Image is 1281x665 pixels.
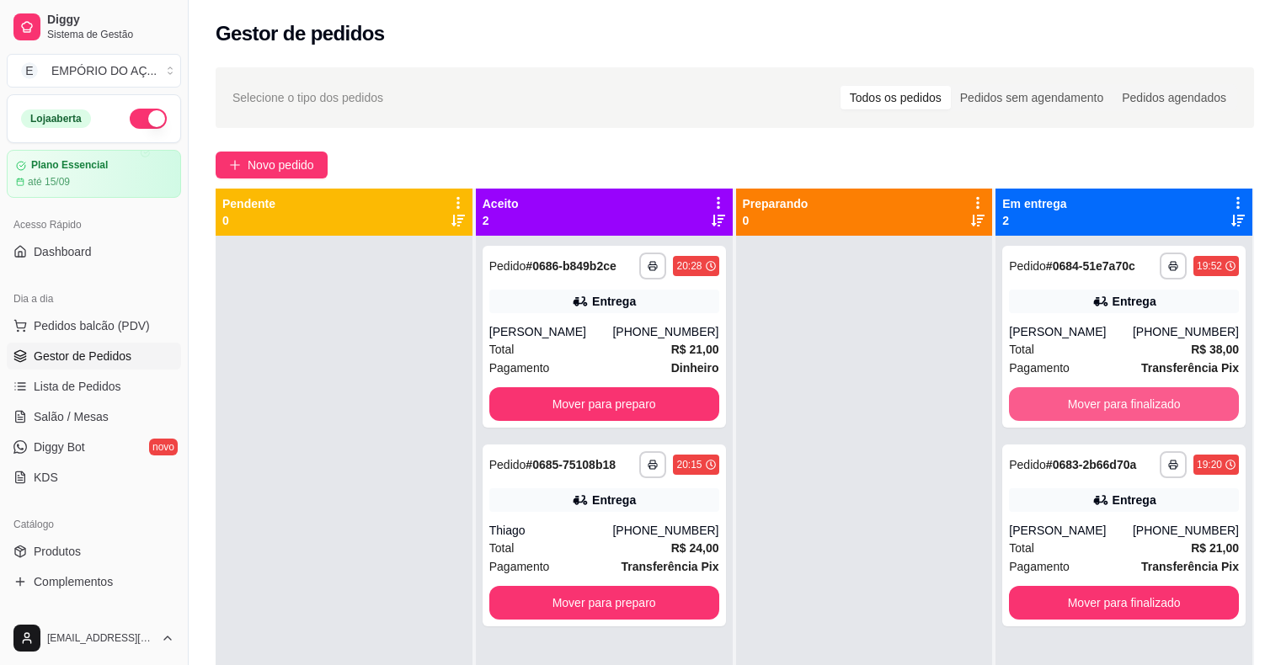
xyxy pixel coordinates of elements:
span: Novo pedido [248,156,314,174]
span: E [21,62,38,79]
div: Thiago [489,522,613,539]
strong: # 0686-b849b2ce [526,259,616,273]
strong: R$ 21,00 [671,343,719,356]
a: Dashboard [7,238,181,265]
div: Entrega [1113,293,1156,310]
span: Pedido [1009,458,1046,471]
span: Lista de Pedidos [34,378,121,395]
p: Aceito [483,195,519,212]
span: Selecione o tipo dos pedidos [232,88,383,107]
h2: Gestor de pedidos [216,20,385,47]
span: Pedido [1009,259,1046,273]
button: Novo pedido [216,152,328,178]
div: [PHONE_NUMBER] [1133,323,1239,340]
a: Diggy Botnovo [7,434,181,460]
span: Pagamento [489,359,550,377]
p: Preparando [743,195,809,212]
button: Mover para finalizado [1009,586,1239,620]
a: KDS [7,464,181,491]
span: Dashboard [34,243,92,260]
button: [EMAIL_ADDRESS][DOMAIN_NAME] [7,618,181,658]
a: DiggySistema de Gestão [7,7,181,47]
span: Pagamento [1009,557,1070,576]
div: [PHONE_NUMBER] [1133,522,1239,539]
span: plus [229,159,241,171]
div: 19:20 [1197,458,1222,471]
span: Pagamento [1009,359,1070,377]
span: Salão / Mesas [34,408,109,425]
span: Total [489,340,515,359]
span: Produtos [34,543,81,560]
p: 2 [1002,212,1066,229]
div: Todos os pedidos [841,86,951,109]
strong: Transferência Pix [622,560,719,573]
strong: R$ 21,00 [1191,541,1239,555]
strong: R$ 24,00 [671,541,719,555]
div: [PHONE_NUMBER] [612,522,718,539]
span: Pagamento [489,557,550,576]
span: [EMAIL_ADDRESS][DOMAIN_NAME] [47,631,154,645]
a: Salão / Mesas [7,403,181,430]
div: Pedidos agendados [1113,86,1236,109]
div: 19:52 [1197,259,1222,273]
span: Pedido [489,458,526,471]
p: Pendente [222,195,275,212]
div: [PERSON_NAME] [1009,522,1133,539]
strong: R$ 38,00 [1191,343,1239,356]
div: Catálogo [7,511,181,538]
span: Total [1009,539,1034,557]
span: Sistema de Gestão [47,28,174,41]
div: Entrega [592,492,636,508]
div: Loja aberta [21,109,91,128]
span: Diggy [47,13,174,28]
div: EMPÓRIO DO AÇ ... [51,62,157,79]
span: Total [1009,340,1034,359]
strong: # 0685-75108b18 [526,458,616,471]
span: Pedidos balcão (PDV) [34,317,150,334]
button: Mover para preparo [489,586,719,620]
button: Mover para preparo [489,387,719,421]
strong: # 0683-2b66d70a [1046,458,1136,471]
div: Entrega [1113,492,1156,508]
span: Gestor de Pedidos [34,348,131,364]
span: Complementos [34,573,113,590]
div: [PERSON_NAME] [489,323,613,340]
div: Pedidos sem agendamento [951,86,1113,109]
div: Dia a dia [7,285,181,312]
button: Pedidos balcão (PDV) [7,312,181,339]
a: Gestor de Pedidos [7,343,181,370]
a: Lista de Pedidos [7,373,181,400]
p: Em entrega [1002,195,1066,212]
div: 20:15 [676,458,702,471]
strong: Transferência Pix [1141,361,1239,375]
span: KDS [34,469,58,486]
span: Diggy Bot [34,439,85,455]
p: 2 [483,212,519,229]
div: [PERSON_NAME] [1009,323,1133,340]
div: [PHONE_NUMBER] [612,323,718,340]
p: 0 [222,212,275,229]
a: Complementos [7,568,181,595]
p: 0 [743,212,809,229]
a: Produtos [7,538,181,565]
button: Select a team [7,54,181,88]
button: Alterar Status [130,109,167,129]
button: Mover para finalizado [1009,387,1239,421]
a: Plano Essencialaté 15/09 [7,150,181,198]
div: Acesso Rápido [7,211,181,238]
article: até 15/09 [28,175,70,189]
div: 20:28 [676,259,702,273]
div: Entrega [592,293,636,310]
span: Pedido [489,259,526,273]
strong: Dinheiro [671,361,719,375]
article: Plano Essencial [31,159,108,172]
strong: # 0684-51e7a70c [1046,259,1135,273]
strong: Transferência Pix [1141,560,1239,573]
span: Total [489,539,515,557]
